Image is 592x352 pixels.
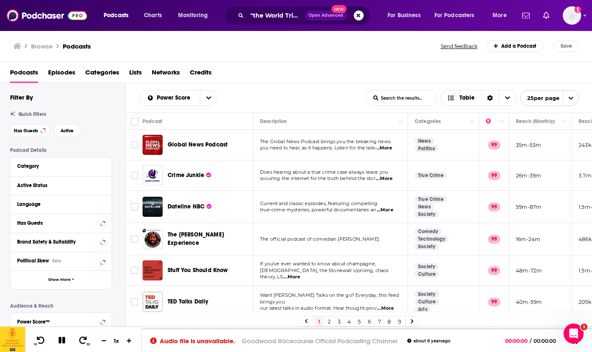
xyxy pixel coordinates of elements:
[17,258,49,264] span: Political Skew
[305,10,347,21] button: Open AdvancedNew
[242,337,397,345] a: Goodwood Racecourse Official Podcasting Channel
[415,211,439,218] a: Society
[375,145,392,152] span: ...More
[581,324,587,330] span: 1
[168,298,209,306] a: TED Talks Daily
[487,9,517,22] button: open menu
[385,316,393,326] a: 8
[168,171,211,180] a: Crime Junkie
[260,292,399,305] span: Want [PERSON_NAME] Talks on the go? Everyday, this feed brings you
[144,10,162,21] span: Charts
[429,9,487,22] button: open menu
[129,66,142,83] a: Lists
[63,42,91,50] a: Podcasts
[438,43,480,50] button: Send feedback
[519,8,533,23] a: Show notifications dropdown
[17,239,98,245] div: Brand Safety & Suitability
[17,220,98,226] div: Has Guests
[516,236,540,243] p: 16m-24m
[143,292,163,312] img: TED Talks Daily
[168,203,212,211] a: Dateline NBC
[260,200,378,206] span: Current and classic episodes, featuring compelling
[143,197,163,217] img: Dateline NBC
[17,180,105,190] button: Active Status
[104,10,128,21] span: Podcasts
[260,169,388,175] span: Does hearing about a true crime case always leave you
[7,8,87,23] img: Podchaser - Follow, Share and Rate Podcasts
[260,261,376,267] span: If you've ever wanted to know about champagne,
[17,163,100,169] div: Category
[48,66,75,83] span: Episodes
[168,203,204,210] span: Dateline NBC
[415,236,449,242] a: Technology
[143,229,163,249] img: The Joe Rogan Experience
[415,172,447,179] a: True Crime
[10,66,38,83] a: Podcasts
[415,196,447,203] a: True Crime
[143,165,163,185] img: Crime Junkie
[516,203,541,211] p: 59m-87m
[48,277,71,282] span: Show More
[574,6,581,13] svg: Add a profile image
[168,298,209,305] span: TED Talks Daily
[497,117,507,127] button: Column Actions
[17,218,105,228] button: Has Guests
[467,117,477,127] button: Column Actions
[395,316,403,326] a: 9
[335,316,343,326] a: 3
[17,255,105,266] button: Political SkewBeta
[377,305,394,312] span: ...More
[415,291,439,298] a: Society
[560,117,570,127] button: Column Actions
[190,66,212,83] a: Credits
[521,92,559,105] span: 25 per page
[131,172,138,179] span: Toggle select row
[415,138,434,144] a: News
[481,90,499,105] div: Sort Direction
[10,124,50,137] button: Has Guests
[377,207,393,213] span: ...More
[415,306,431,313] a: Arts
[309,13,343,18] span: Open Advanced
[415,145,438,152] a: Politics
[150,337,235,345] div: Audio file is unavailable.
[143,116,162,126] div: Podcast
[10,93,33,101] h2: Filter By
[138,9,167,22] a: Charts
[17,161,105,171] button: Category
[260,175,375,181] span: scouring the internet for the truth behind the stor
[168,141,227,149] a: Global News Podcast
[61,128,74,133] span: Active
[152,66,180,83] a: Networks
[260,305,377,311] span: our latest talks in audio format. Hear thought-prov
[486,116,498,126] div: Power Score
[17,199,105,209] button: Language
[283,274,300,280] span: ...More
[17,236,105,247] a: Brand Safety & Suitability
[516,267,542,274] p: 48m-72m
[488,203,500,211] p: 99
[415,271,439,277] a: Culture
[143,260,163,280] img: Stuff You Should Know
[260,139,390,144] span: The Global News Podcast brings you the breaking news
[260,236,380,242] span: The official podcast of comedian [PERSON_NAME].
[18,111,46,117] span: Quick Filters
[345,316,353,326] a: 4
[488,141,500,149] p: 99
[505,338,530,344] span: 00:00:00
[32,336,48,346] button: 10
[54,124,81,137] button: Active
[365,316,373,326] a: 6
[563,6,581,25] span: Logged in as NicolaLynch
[200,90,217,105] button: open menu
[440,90,517,106] h2: Choose View
[139,90,218,106] h2: Choose List sort
[17,182,100,188] div: Active Status
[131,267,138,274] span: Toggle select row
[415,116,441,126] div: Categories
